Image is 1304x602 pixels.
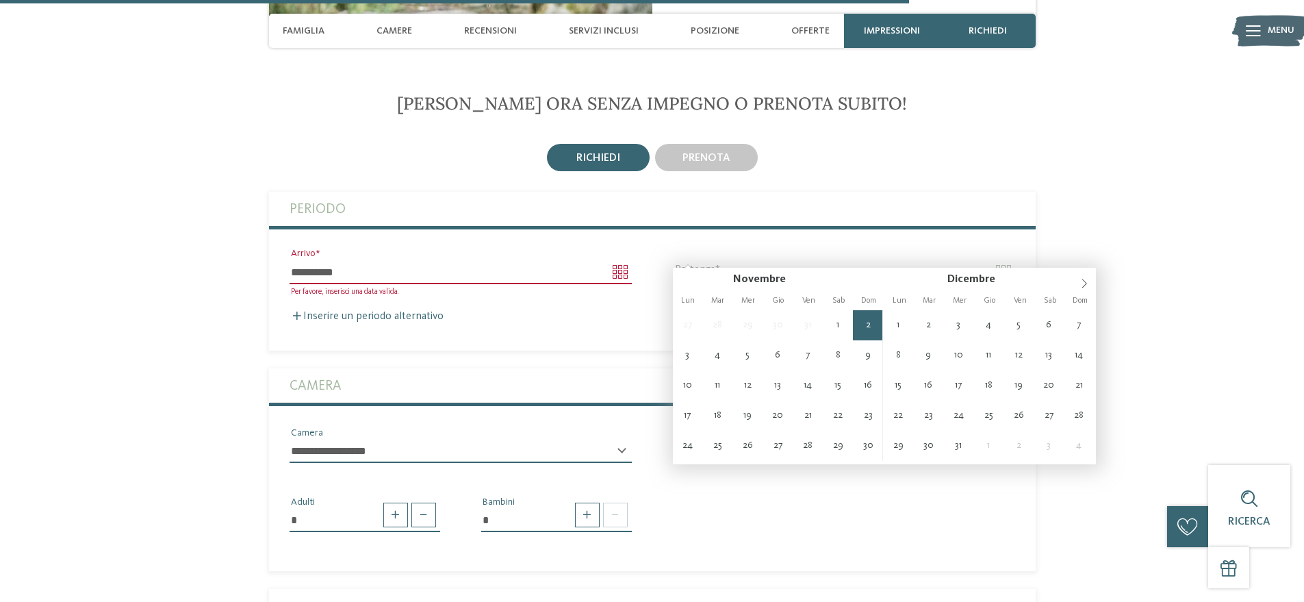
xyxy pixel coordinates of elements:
span: Dom [854,297,884,305]
span: Dicembre 9, 2025 [913,340,943,371]
span: Novembre 28, 2025 [793,431,823,461]
label: Periodo [290,192,1015,226]
span: Novembre 27, 2025 [763,431,793,461]
span: Dicembre 11, 2025 [973,340,1003,371]
span: Posizione [691,25,739,37]
span: Novembre 3, 2025 [673,340,703,371]
span: Novembre 21, 2025 [793,401,823,431]
span: Mer [945,297,975,305]
span: Ottobre 28, 2025 [702,310,732,340]
span: Novembre 2, 2025 [853,310,883,340]
label: Inserire un periodo alternativo [290,311,444,322]
span: Gennaio 2, 2026 [1003,431,1034,461]
span: Novembre [733,274,786,285]
span: Gennaio 1, 2026 [973,431,1003,461]
span: Dicembre 6, 2025 [1034,310,1064,340]
span: Novembre 24, 2025 [673,431,703,461]
span: Lun [673,297,703,305]
span: Dicembre 16, 2025 [913,371,943,401]
span: Dicembre 14, 2025 [1064,340,1094,371]
input: Year [786,273,827,285]
span: Dicembre 30, 2025 [913,431,943,461]
span: Novembre 18, 2025 [702,401,732,431]
span: Recensioni [464,25,517,37]
span: Dicembre 7, 2025 [1064,310,1094,340]
span: Dicembre 4, 2025 [973,310,1003,340]
span: Ven [793,297,823,305]
span: Novembre 5, 2025 [732,340,763,371]
span: Dicembre 15, 2025 [883,371,913,401]
span: Novembre 29, 2025 [823,431,853,461]
span: Dicembre 3, 2025 [943,310,973,340]
span: Dicembre 12, 2025 [1003,340,1034,371]
span: Novembre 17, 2025 [673,401,703,431]
span: Dicembre 23, 2025 [913,401,943,431]
span: Gennaio 4, 2026 [1064,431,1094,461]
span: Novembre 13, 2025 [763,371,793,401]
span: Novembre 25, 2025 [702,431,732,461]
span: Dicembre 5, 2025 [1003,310,1034,340]
span: Novembre 26, 2025 [732,431,763,461]
span: Ottobre 27, 2025 [673,310,703,340]
span: Dicembre 26, 2025 [1003,401,1034,431]
span: Novembre 10, 2025 [673,371,703,401]
span: Novembre 19, 2025 [732,401,763,431]
span: Dicembre 24, 2025 [943,401,973,431]
span: Novembre 22, 2025 [823,401,853,431]
span: Offerte [791,25,830,37]
span: Novembre 12, 2025 [732,371,763,401]
span: Novembre 23, 2025 [853,401,883,431]
span: Lun [884,297,915,305]
span: Ottobre 30, 2025 [763,310,793,340]
span: Sab [823,297,854,305]
span: Camere [376,25,412,37]
span: Novembre 16, 2025 [853,371,883,401]
span: Dicembre 2, 2025 [913,310,943,340]
span: Gennaio 3, 2026 [1034,431,1064,461]
span: Novembre 14, 2025 [793,371,823,401]
span: Mar [703,297,733,305]
span: Dom [1065,297,1095,305]
span: Dicembre 22, 2025 [883,401,913,431]
span: Dicembre 20, 2025 [1034,371,1064,401]
input: Year [995,273,1036,285]
span: Ricerca [1228,516,1270,527]
span: Novembre 1, 2025 [823,310,853,340]
span: Mar [915,297,945,305]
span: Novembre 20, 2025 [763,401,793,431]
span: Gio [763,297,793,305]
span: Servizi inclusi [569,25,639,37]
span: Dicembre 10, 2025 [943,340,973,371]
span: richiedi [576,153,620,164]
span: Novembre 7, 2025 [793,340,823,371]
span: Mer [733,297,763,305]
span: Novembre 11, 2025 [702,371,732,401]
span: Dicembre 27, 2025 [1034,401,1064,431]
span: Impressioni [864,25,920,37]
span: Dicembre 31, 2025 [943,431,973,461]
span: Ottobre 31, 2025 [793,310,823,340]
span: Dicembre 17, 2025 [943,371,973,401]
span: Gio [975,297,1005,305]
span: Novembre 6, 2025 [763,340,793,371]
span: Dicembre [947,274,995,285]
span: Dicembre 25, 2025 [973,401,1003,431]
span: Novembre 4, 2025 [702,340,732,371]
span: Novembre 8, 2025 [823,340,853,371]
label: Camera [290,368,1015,403]
span: Per favore, inserisci una data valida. [291,288,398,296]
span: Novembre 15, 2025 [823,371,853,401]
span: Dicembre 29, 2025 [883,431,913,461]
span: Dicembre 1, 2025 [883,310,913,340]
span: Famiglia [283,25,324,37]
span: Ottobre 29, 2025 [732,310,763,340]
span: Novembre 30, 2025 [853,431,883,461]
span: [PERSON_NAME] ora senza impegno o prenota subito! [397,92,907,114]
span: Sab [1035,297,1065,305]
span: prenota [682,153,730,164]
span: richiedi [969,25,1007,37]
span: Ven [1005,297,1035,305]
span: Dicembre 21, 2025 [1064,371,1094,401]
span: Dicembre 13, 2025 [1034,340,1064,371]
span: Dicembre 18, 2025 [973,371,1003,401]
